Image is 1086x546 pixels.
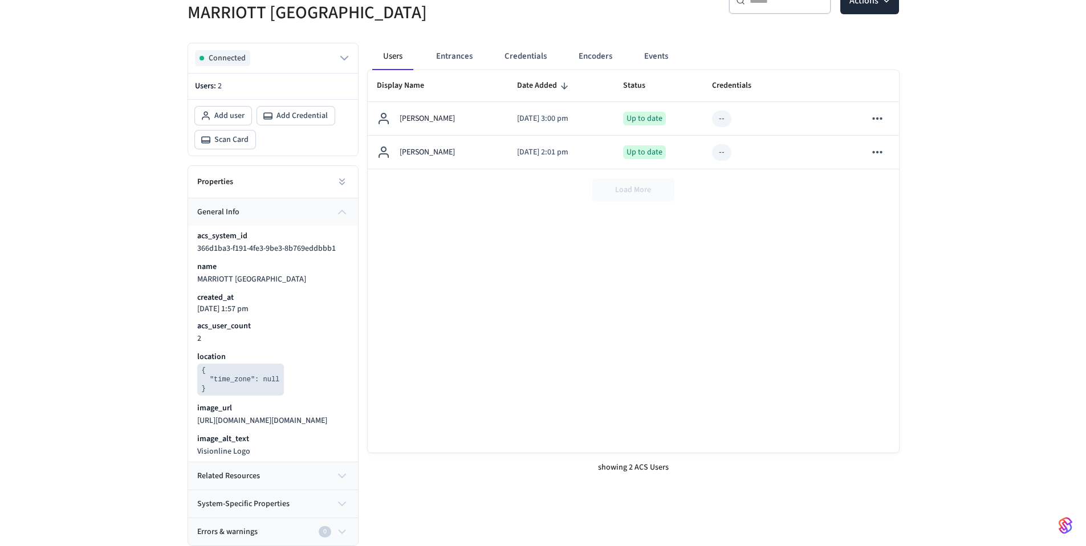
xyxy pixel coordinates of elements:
p: acs_system_id [197,230,247,242]
span: Visionline Logo [197,446,250,457]
p: [PERSON_NAME] [400,113,455,125]
span: Add Credential [276,110,328,121]
span: Scan Card [214,134,249,145]
span: 2 [218,80,222,92]
div: -- [719,146,725,158]
div: 0 [319,526,331,537]
p: [DATE] 2:01 pm [517,146,605,158]
p: name [197,261,217,272]
button: Connected [195,50,351,66]
p: created_at [197,292,234,303]
span: related resources [197,470,260,482]
p: image_alt_text [197,433,249,445]
button: related resources [188,462,358,490]
span: 2 [197,333,201,344]
span: Status [623,77,660,95]
button: Scan Card [195,131,255,149]
div: showing 2 ACS Users [368,453,899,483]
button: Entrances [427,43,482,70]
span: system-specific properties [197,498,290,510]
table: sticky table [368,70,899,169]
span: Credentials [712,77,766,95]
span: [URL][DOMAIN_NAME][DOMAIN_NAME] [197,415,327,426]
span: Add user [214,110,245,121]
div: Up to date [623,112,666,125]
img: SeamLogoGradient.69752ec5.svg [1059,516,1072,535]
span: Date Added [517,77,572,95]
span: Connected [209,52,246,64]
div: Up to date [623,145,666,159]
span: general info [197,206,239,218]
button: Events [635,43,677,70]
button: Encoders [570,43,621,70]
div: general info [188,226,358,462]
button: Add user [195,107,251,125]
span: Display Name [377,77,439,95]
p: [DATE] 3:00 pm [517,113,605,125]
p: acs_user_count [197,320,251,332]
button: Add Credential [257,107,335,125]
h5: MARRIOTT [GEOGRAPHIC_DATA] [188,1,536,25]
button: system-specific properties [188,490,358,518]
pre: { "time_zone": null } [197,364,284,396]
span: Errors & warnings [197,526,258,538]
p: [PERSON_NAME] [400,146,455,158]
button: Errors & warnings0 [188,518,358,545]
button: Credentials [495,43,556,70]
button: general info [188,198,358,226]
div: -- [719,113,725,125]
p: Users: [195,80,351,92]
p: [DATE] 1:57 pm [197,304,249,313]
h2: Properties [197,176,233,188]
span: MARRIOTT [GEOGRAPHIC_DATA] [197,274,306,285]
span: 366d1ba3-f191-4fe3-9be3-8b769eddbbb1 [197,243,336,254]
p: location [197,351,226,362]
p: image_url [197,402,232,414]
button: Users [372,43,413,70]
